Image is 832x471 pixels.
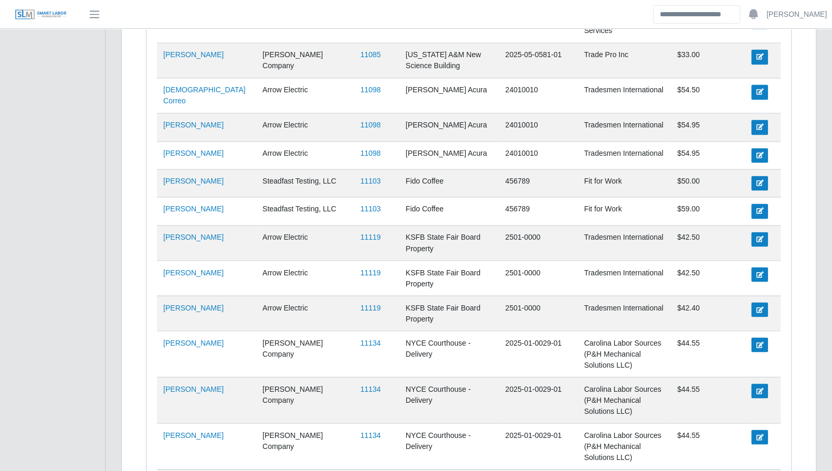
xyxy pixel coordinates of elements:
[766,9,827,20] a: [PERSON_NAME]
[577,330,670,377] td: Carolina Labor Sources (P&H Mechanical Solutions LLC)
[256,197,354,225] td: Steadfast Testing, LLC
[360,205,381,213] a: 11103
[256,295,354,330] td: Arrow Electric
[399,377,499,423] td: NYCE Courthouse - Delivery
[399,78,499,113] td: [PERSON_NAME] Acura
[399,260,499,295] td: KSFB State Fair Board Property
[671,295,745,330] td: $42.40
[577,225,670,260] td: Tradesmen International
[499,295,577,330] td: 2501-0000
[163,233,224,241] a: [PERSON_NAME]
[15,9,67,20] img: SLM Logo
[499,330,577,377] td: 2025-01-0029-01
[577,113,670,141] td: Tradesmen International
[399,169,499,197] td: Fido Coffee
[671,113,745,141] td: $54.95
[399,197,499,225] td: Fido Coffee
[399,113,499,141] td: [PERSON_NAME] Acura
[360,233,381,241] a: 11119
[653,5,740,24] input: Search
[577,423,670,469] td: Carolina Labor Sources (P&H Mechanical Solutions LLC)
[163,177,224,185] a: [PERSON_NAME]
[399,43,499,78] td: [US_STATE] A&M New Science Building
[360,85,381,94] a: 11098
[577,78,670,113] td: Tradesmen International
[499,225,577,260] td: 2501-0000
[360,384,381,393] a: 11134
[360,303,381,312] a: 11119
[577,197,670,225] td: Fit for Work
[499,377,577,423] td: 2025-01-0029-01
[256,377,354,423] td: [PERSON_NAME] Company
[399,141,499,169] td: [PERSON_NAME] Acura
[671,423,745,469] td: $44.55
[163,431,224,439] a: [PERSON_NAME]
[577,43,670,78] td: Trade Pro Inc
[360,121,381,129] a: 11098
[163,85,246,105] a: [DEMOGRAPHIC_DATA] Correo
[163,149,224,157] a: [PERSON_NAME]
[499,113,577,141] td: 24010010
[399,423,499,469] td: NYCE Courthouse - Delivery
[499,423,577,469] td: 2025-01-0029-01
[360,338,381,347] a: 11134
[256,225,354,260] td: Arrow Electric
[577,295,670,330] td: Tradesmen International
[671,141,745,169] td: $54.95
[577,169,670,197] td: Fit for Work
[577,260,670,295] td: Tradesmen International
[360,149,381,157] a: 11098
[499,260,577,295] td: 2501-0000
[163,384,224,393] a: [PERSON_NAME]
[256,141,354,169] td: Arrow Electric
[360,177,381,185] a: 11103
[499,169,577,197] td: 456789
[399,330,499,377] td: NYCE Courthouse - Delivery
[577,141,670,169] td: Tradesmen International
[360,50,381,59] a: 11085
[399,225,499,260] td: KSFB State Fair Board Property
[256,330,354,377] td: [PERSON_NAME] Company
[499,197,577,225] td: 456789
[256,113,354,141] td: Arrow Electric
[360,268,381,276] a: 11119
[577,377,670,423] td: Carolina Labor Sources (P&H Mechanical Solutions LLC)
[163,50,224,59] a: [PERSON_NAME]
[671,330,745,377] td: $44.55
[256,78,354,113] td: Arrow Electric
[256,423,354,469] td: [PERSON_NAME] Company
[671,260,745,295] td: $42.50
[163,121,224,129] a: [PERSON_NAME]
[360,431,381,439] a: 11134
[671,43,745,78] td: $33.00
[163,268,224,276] a: [PERSON_NAME]
[256,169,354,197] td: Steadfast Testing, LLC
[399,295,499,330] td: KSFB State Fair Board Property
[163,303,224,312] a: [PERSON_NAME]
[163,205,224,213] a: [PERSON_NAME]
[671,377,745,423] td: $44.55
[671,169,745,197] td: $50.00
[499,43,577,78] td: 2025-05-0581-01
[256,43,354,78] td: [PERSON_NAME] Company
[671,78,745,113] td: $54.50
[671,197,745,225] td: $59.00
[499,78,577,113] td: 24010010
[671,225,745,260] td: $42.50
[256,260,354,295] td: Arrow Electric
[499,141,577,169] td: 24010010
[163,338,224,347] a: [PERSON_NAME]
